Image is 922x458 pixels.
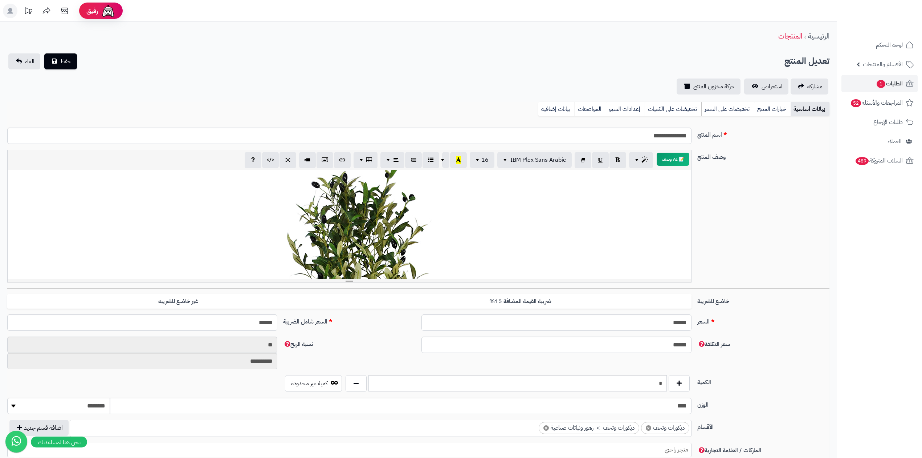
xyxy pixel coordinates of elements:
[539,422,639,434] li: ديكورات وتحف > زهور ونباتات صناعية
[646,425,651,431] span: ×
[762,82,783,91] span: استعراض
[694,375,832,387] label: الكمية
[86,7,98,15] span: رفيق
[9,420,69,436] button: اضافة قسم جديد
[694,398,832,409] label: الوزن
[44,53,77,69] button: حفظ
[808,31,829,41] a: الرئيسية
[575,102,606,116] a: المواصفات
[606,102,645,116] a: إعدادات السيو
[851,99,861,107] span: 52
[863,59,903,69] span: الأقسام والمنتجات
[841,36,918,54] a: لوحة التحكم
[701,102,754,116] a: تخفيضات على السعر
[876,79,903,89] span: الطلبات
[497,152,572,168] button: IBM Plex Sans Arabic
[641,422,689,434] li: ديكورات وتحف
[8,444,691,455] span: متجر راحتي
[784,54,829,69] h2: تعديل المنتج
[841,75,918,92] a: الطلبات1
[645,102,701,116] a: تخفيضات على الكميات
[510,156,566,164] span: IBM Plex Sans Arabic
[694,294,832,306] label: خاضع للضريبة
[807,82,823,91] span: مشاركه
[25,57,34,66] span: الغاء
[791,102,829,116] a: بيانات أساسية
[538,102,575,116] a: بيانات إضافية
[697,340,730,349] span: سعر التكلفة
[694,150,832,161] label: وصف المنتج
[850,98,903,108] span: المراجعات والأسئلة
[693,82,735,91] span: حركة مخزون المنتج
[697,446,761,455] span: الماركات / العلامة التجارية
[694,314,832,326] label: السعر
[855,156,903,166] span: السلات المتروكة
[841,113,918,131] a: طلبات الإرجاع
[876,40,903,50] span: لوحة التحكم
[841,133,918,150] a: العملاء
[754,102,791,116] a: خيارات المنتج
[8,53,40,69] a: الغاء
[7,443,691,457] span: متجر راحتي
[677,79,741,95] a: حركة مخزون المنتج
[873,20,915,36] img: logo-2.png
[101,4,115,18] img: ai-face.png
[543,425,549,431] span: ×
[470,152,494,168] button: 16
[60,57,71,66] span: حفظ
[888,136,902,146] span: العملاء
[841,94,918,112] a: المراجعات والأسئلة52
[744,79,788,95] a: استعراض
[694,128,832,139] label: اسم المنتج
[283,340,313,349] span: نسبة الربح
[7,294,349,309] label: غير خاضع للضريبه
[791,79,828,95] a: مشاركه
[877,80,885,88] span: 1
[481,156,489,164] span: 16
[19,4,37,20] a: تحديثات المنصة
[841,152,918,169] a: السلات المتروكة489
[349,294,691,309] label: ضريبة القيمة المضافة 15%
[694,420,832,431] label: الأقسام
[778,31,802,41] a: المنتجات
[856,157,869,165] span: 489
[873,117,903,127] span: طلبات الإرجاع
[657,153,689,166] button: 📝 AI وصف
[280,314,418,326] label: السعر شامل الضريبة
